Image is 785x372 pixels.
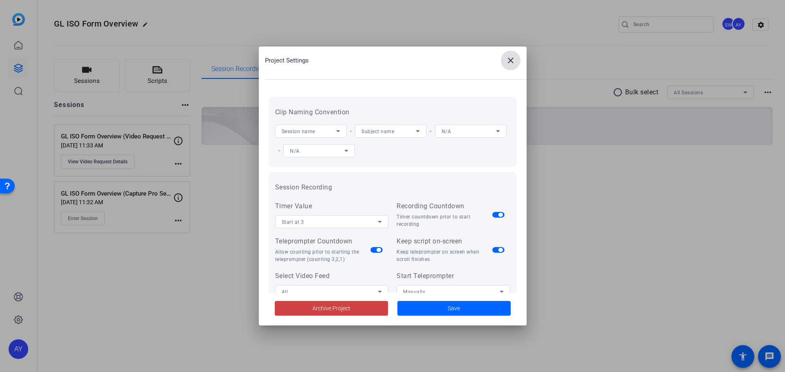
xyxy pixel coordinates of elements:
[397,271,510,281] div: Start Teleprompter
[397,201,492,211] div: Recording Countdown
[275,271,389,281] div: Select Video Feed
[275,236,371,246] div: Teleprompter Countdown
[275,107,510,117] h3: Clip Naming Convention
[426,127,435,135] span: -
[403,289,425,295] span: Manually
[282,289,288,295] span: All
[397,213,492,228] div: Timer countdown prior to start recording
[448,304,460,313] span: Save
[442,129,451,134] span: N/A
[275,248,371,263] div: Allow counting prior to starting the teleprompter (counting 3,2,1)
[312,304,350,313] span: Archive Project
[347,127,355,135] span: -
[282,129,315,134] span: Session name
[397,301,511,316] button: Save
[397,236,492,246] div: Keep script on-screen
[275,147,284,154] span: -
[290,148,300,154] span: N/A
[275,183,510,192] h3: Session Recording
[275,301,388,316] button: Archive Project
[265,51,527,70] div: Project Settings
[397,248,492,263] div: Keep teleprompter on screen when scroll finishes
[282,219,304,225] span: Start at 3
[361,129,394,134] span: Subject name
[506,56,516,65] mat-icon: close
[275,201,389,211] div: Timer Value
